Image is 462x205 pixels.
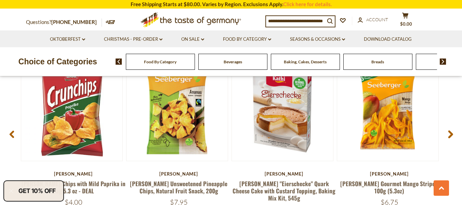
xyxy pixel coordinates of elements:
[283,1,332,7] a: Click here for details.
[337,60,438,161] img: Seeberger Gourmet Mango Stripes, 100g (5.3oz)
[126,171,232,177] div: [PERSON_NAME]
[337,171,442,177] div: [PERSON_NAME]
[130,179,227,195] a: [PERSON_NAME] Unsweetened Pineapple Chips, Natural Fruit Snack, 200g
[232,60,333,161] img: Kathi "Eierschecke" Quark Cheese Cake with Custard Topping, Baking Mix Kit, 545g
[22,179,126,195] a: [PERSON_NAME] Chips with Mild Paprika in Bag 5.3 oz - DEAL
[366,17,388,22] span: Account
[340,179,439,195] a: [PERSON_NAME] Gourmet Mango Stripes, 100g (5.3oz)
[371,59,384,64] a: Breads
[50,36,85,43] a: Oktoberfest
[21,60,122,161] img: Lorenz Crunch Chips with Mild Paprika in Bag 5.3 oz - DEAL
[223,36,271,43] a: Food By Category
[181,36,204,43] a: On Sale
[224,59,242,64] a: Beverages
[127,60,228,161] img: Seeberger Unsweetened Pineapple Chips, Natural Fruit Snack, 200g
[290,36,345,43] a: Seasons & Occasions
[358,16,388,24] a: Account
[232,171,337,177] div: [PERSON_NAME]
[284,59,327,64] a: Baking, Cakes, Desserts
[364,36,412,43] a: Download Catalog
[26,18,102,27] p: Questions?
[21,171,126,177] div: [PERSON_NAME]
[395,12,416,29] button: $0.00
[104,36,162,43] a: Christmas - PRE-ORDER
[440,59,446,65] img: next arrow
[51,19,97,25] a: [PHONE_NUMBER]
[116,59,122,65] img: previous arrow
[144,59,176,64] a: Food By Category
[400,21,412,27] span: $0.00
[233,179,335,203] a: [PERSON_NAME] "Eierschecke" Quark Cheese Cake with Custard Topping, Baking Mix Kit, 545g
